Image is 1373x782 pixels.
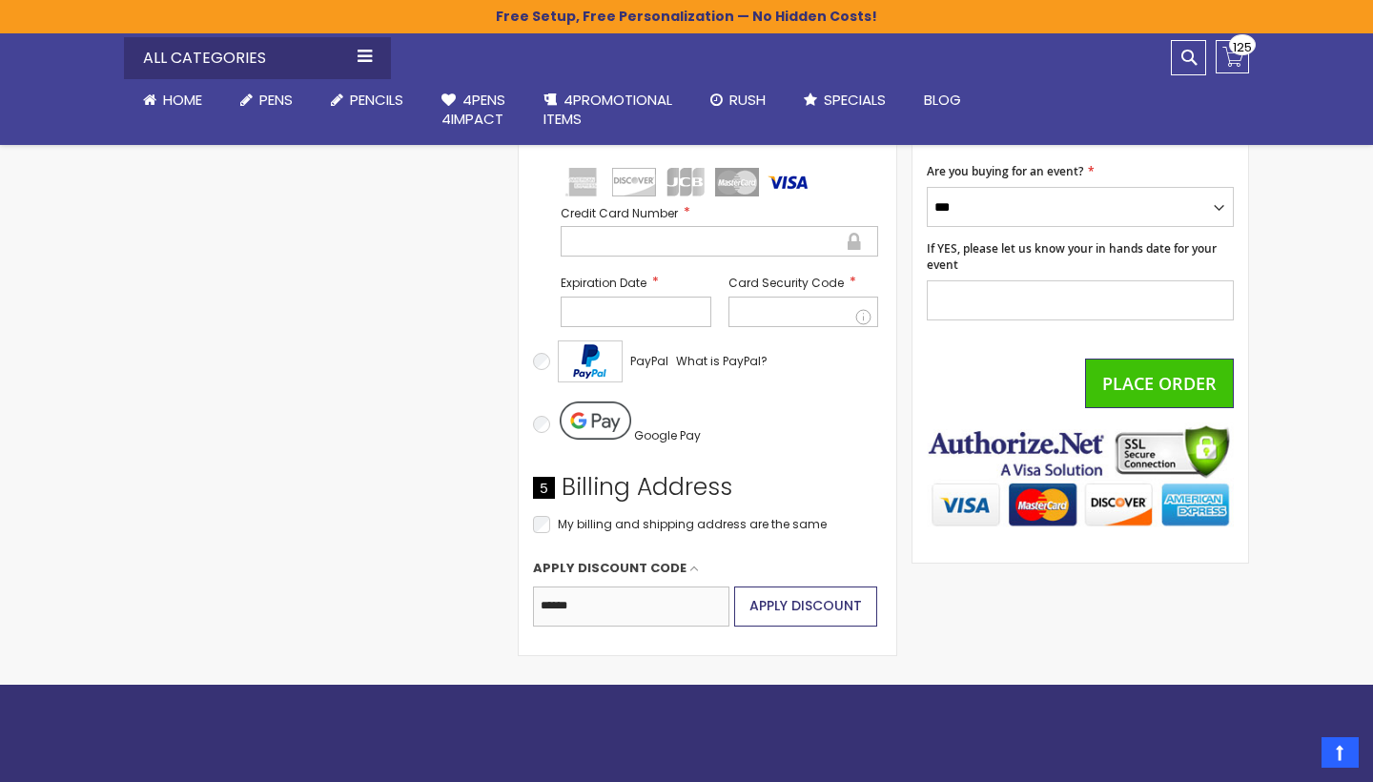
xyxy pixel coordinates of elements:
[676,350,768,373] a: What is PayPal?
[1216,731,1373,782] iframe: Google Customer Reviews
[561,204,878,222] label: Credit Card Number
[533,560,686,577] span: Apply Discount Code
[749,596,862,615] span: Apply Discount
[927,240,1217,272] span: If YES, please let us know your in hands date for your event
[221,79,312,121] a: Pens
[312,79,422,121] a: Pencils
[441,90,505,129] span: 4Pens 4impact
[543,90,672,129] span: 4PROMOTIONAL ITEMS
[422,79,524,141] a: 4Pens4impact
[558,516,827,532] span: My billing and shipping address are the same
[1085,359,1234,408] button: Place Order
[163,90,202,110] span: Home
[259,90,293,110] span: Pens
[533,471,882,513] div: Billing Address
[905,79,980,121] a: Blog
[785,79,905,121] a: Specials
[1216,40,1249,73] a: 125
[728,274,879,292] label: Card Security Code
[767,168,810,196] img: visa
[558,340,623,382] img: Acceptance Mark
[729,90,766,110] span: Rush
[734,586,877,627] button: Apply Discount
[560,401,631,440] img: Pay with Google Pay
[1233,38,1252,56] span: 125
[634,427,701,443] span: Google Pay
[561,274,711,292] label: Expiration Date
[824,90,886,110] span: Specials
[561,168,605,196] img: amex
[1102,372,1217,395] span: Place Order
[350,90,403,110] span: Pencils
[846,230,863,253] div: Secure transaction
[691,79,785,121] a: Rush
[612,168,656,196] img: discover
[124,79,221,121] a: Home
[715,168,759,196] img: mastercard
[927,163,1083,179] span: Are you buying for an event?
[524,79,691,141] a: 4PROMOTIONALITEMS
[676,353,768,369] span: What is PayPal?
[664,168,707,196] img: jcb
[124,37,391,79] div: All Categories
[630,353,668,369] span: PayPal
[924,90,961,110] span: Blog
